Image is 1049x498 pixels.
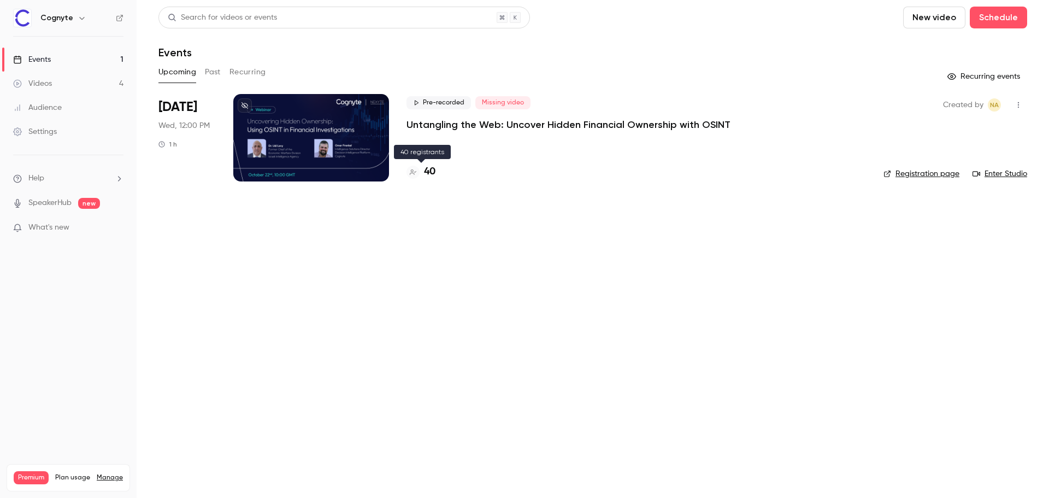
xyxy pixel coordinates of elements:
[424,165,435,179] h4: 40
[78,198,100,209] span: new
[13,78,52,89] div: Videos
[28,173,44,184] span: Help
[13,54,51,65] div: Events
[973,168,1027,179] a: Enter Studio
[14,9,31,27] img: Cognyte
[158,98,197,116] span: [DATE]
[406,118,730,131] a: Untangling the Web: Uncover Hidden Financial Ownership with OSINT
[158,46,192,59] h1: Events
[28,197,72,209] a: SpeakerHub
[97,473,123,482] a: Manage
[883,168,959,179] a: Registration page
[229,63,266,81] button: Recurring
[13,102,62,113] div: Audience
[406,165,435,179] a: 40
[903,7,965,28] button: New video
[28,222,69,233] span: What's new
[158,94,216,181] div: Oct 22 Wed, 12:00 PM (Asia/Jerusalem)
[406,96,471,109] span: Pre-recorded
[158,120,210,131] span: Wed, 12:00 PM
[110,223,123,233] iframe: Noticeable Trigger
[990,98,999,112] span: NA
[55,473,90,482] span: Plan usage
[158,140,177,149] div: 1 h
[13,126,57,137] div: Settings
[158,63,196,81] button: Upcoming
[988,98,1001,112] span: Noah Adler
[40,13,73,24] h6: Cognyte
[14,471,49,484] span: Premium
[970,7,1027,28] button: Schedule
[168,12,277,24] div: Search for videos or events
[475,96,531,109] span: Missing video
[205,63,221,81] button: Past
[942,68,1027,85] button: Recurring events
[943,98,983,112] span: Created by
[13,173,123,184] li: help-dropdown-opener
